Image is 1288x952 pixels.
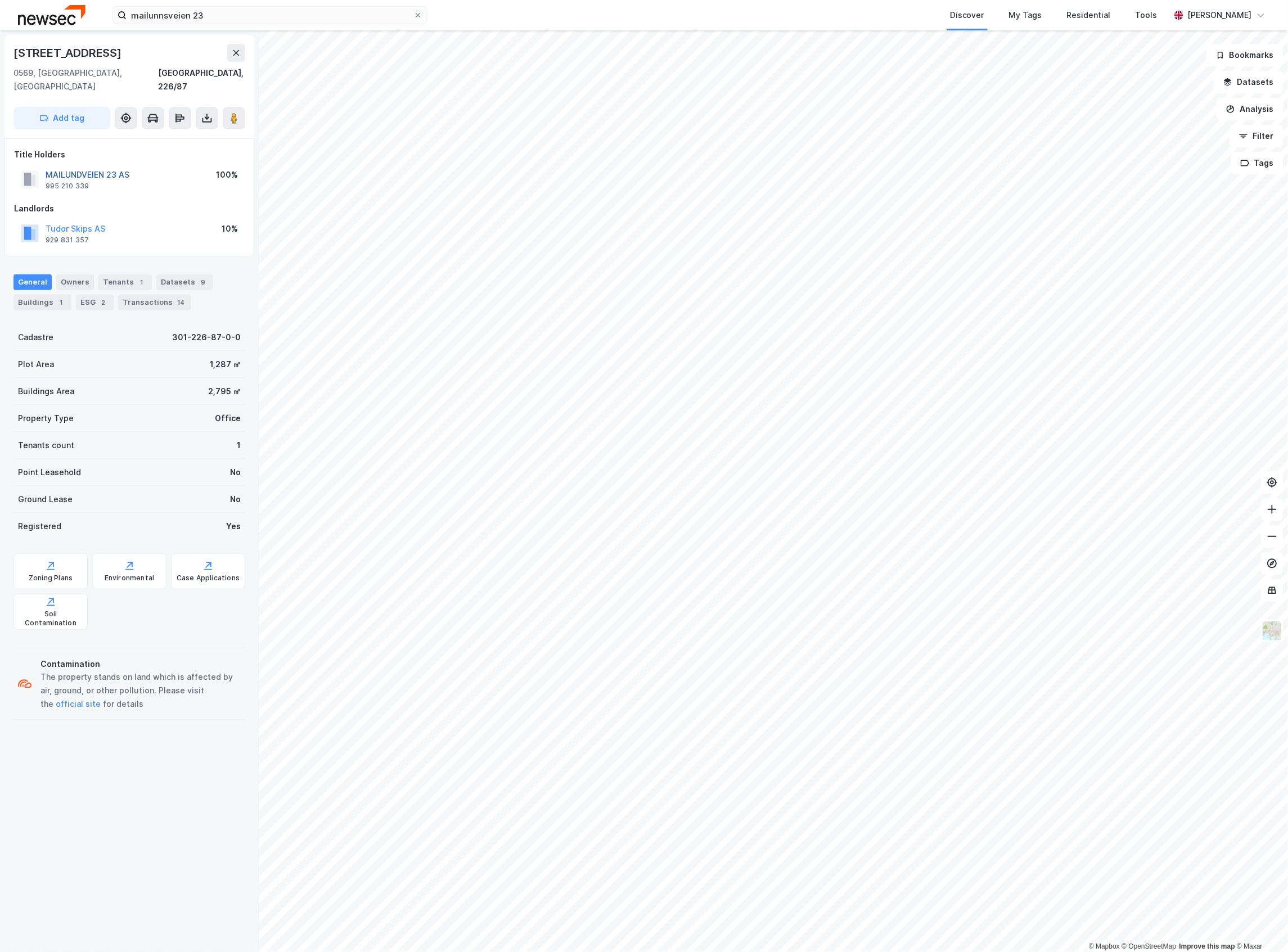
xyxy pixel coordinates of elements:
a: Mapbox [1089,942,1120,950]
div: Discover [950,8,984,22]
div: Kontrollprogram for chat [1232,898,1288,952]
div: Residential [1067,8,1111,22]
img: Z [1262,620,1283,642]
button: Filter [1230,125,1284,147]
div: 2,795 ㎡ [208,385,241,398]
div: No [230,466,241,479]
div: Plot Area [18,358,54,371]
div: [STREET_ADDRESS] [13,44,124,62]
div: Contamination [40,657,241,671]
div: Transactions [118,295,191,310]
button: Add tag [13,107,110,129]
div: Office [215,412,241,425]
div: Landlords [14,202,245,215]
div: Tenants [98,274,152,290]
img: newsec-logo.f6e21ccffca1b3a03d2d.png [18,5,85,25]
div: Owners [56,274,94,290]
div: Tenants count [18,439,74,452]
button: Datasets [1214,71,1284,93]
div: ESG [76,295,114,310]
div: 1 [237,439,241,452]
div: Case Applications [177,574,240,583]
div: 1 [56,297,67,308]
div: 1,287 ㎡ [210,358,241,371]
div: [GEOGRAPHIC_DATA], 226/87 [158,66,245,93]
div: Tools [1136,8,1158,22]
div: No [230,493,241,506]
div: 929 831 357 [46,236,89,245]
div: Cadastre [18,331,53,344]
div: 1 [136,277,147,288]
div: Environmental [105,574,155,583]
input: Search by address, cadastre, landlords, tenants or people [127,7,413,24]
div: Buildings Area [18,385,74,398]
div: 14 [175,297,187,308]
a: OpenStreetMap [1122,942,1177,950]
div: Zoning Plans [29,574,73,583]
div: Datasets [156,274,213,290]
a: Improve this map [1179,942,1235,950]
div: Point Leasehold [18,466,81,479]
div: 100% [216,168,238,182]
div: Property Type [18,412,74,425]
div: General [13,274,52,290]
div: 0569, [GEOGRAPHIC_DATA], [GEOGRAPHIC_DATA] [13,66,158,93]
div: Soil Contamination [19,610,83,628]
div: Title Holders [14,148,245,161]
div: Ground Lease [18,493,73,506]
div: 995 210 339 [46,182,89,191]
div: 10% [222,222,238,236]
div: Registered [18,520,61,533]
div: The property stands on land which is affected by air, ground, or other pollution. Please visit th... [40,670,241,711]
div: Yes [226,520,241,533]
div: 9 [197,277,209,288]
div: Buildings [13,295,71,310]
div: 2 [98,297,109,308]
button: Tags [1231,152,1284,174]
div: [PERSON_NAME] [1188,8,1252,22]
div: My Tags [1009,8,1042,22]
iframe: Chat Widget [1232,898,1288,952]
button: Analysis [1217,98,1284,120]
button: Bookmarks [1206,44,1284,66]
div: 301-226-87-0-0 [172,331,241,344]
